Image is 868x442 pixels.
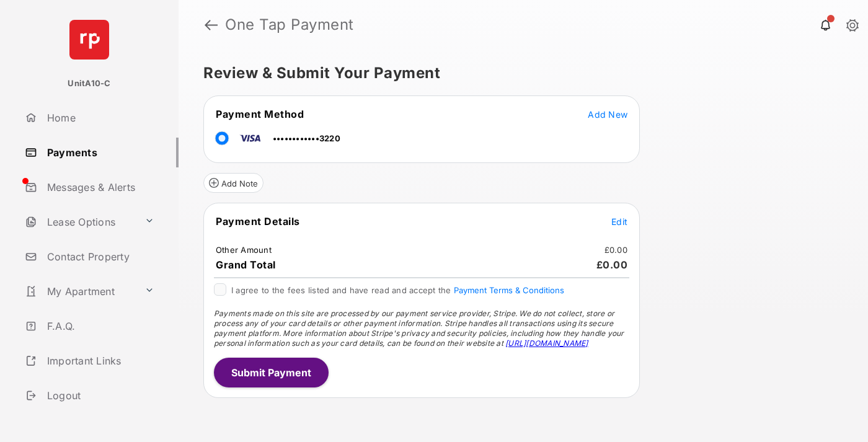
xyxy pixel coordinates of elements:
[588,109,627,120] span: Add New
[604,244,628,255] td: £0.00
[215,244,272,255] td: Other Amount
[214,309,624,348] span: Payments made on this site are processed by our payment service provider, Stripe. We do not colle...
[20,242,179,272] a: Contact Property
[20,138,179,167] a: Payments
[214,358,329,387] button: Submit Payment
[20,381,179,410] a: Logout
[505,338,588,348] a: [URL][DOMAIN_NAME]
[231,285,564,295] span: I agree to the fees listed and have read and accept the
[68,77,110,90] p: UnitA10-C
[216,215,300,228] span: Payment Details
[216,259,276,271] span: Grand Total
[596,259,628,271] span: £0.00
[203,66,833,81] h5: Review & Submit Your Payment
[203,173,263,193] button: Add Note
[611,215,627,228] button: Edit
[216,108,304,120] span: Payment Method
[20,311,179,341] a: F.A.Q.
[225,17,354,32] strong: One Tap Payment
[69,20,109,60] img: svg+xml;base64,PHN2ZyB4bWxucz0iaHR0cDovL3d3dy53My5vcmcvMjAwMC9zdmciIHdpZHRoPSI2NCIgaGVpZ2h0PSI2NC...
[20,103,179,133] a: Home
[588,108,627,120] button: Add New
[454,285,564,295] button: I agree to the fees listed and have read and accept the
[20,172,179,202] a: Messages & Alerts
[611,216,627,227] span: Edit
[20,207,139,237] a: Lease Options
[20,276,139,306] a: My Apartment
[20,346,159,376] a: Important Links
[273,133,340,143] span: ••••••••••••3220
